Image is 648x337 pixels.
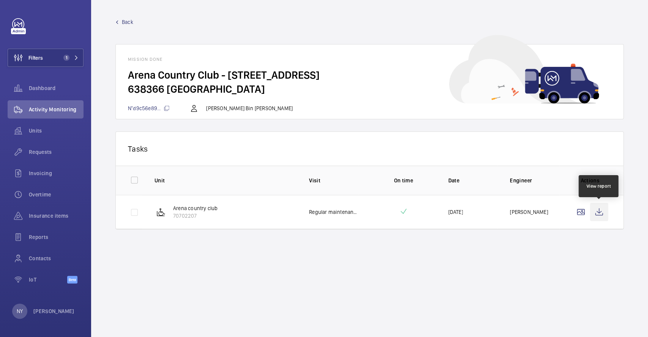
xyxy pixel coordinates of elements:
[206,104,293,112] p: [PERSON_NAME] Bin [PERSON_NAME]
[122,18,133,26] span: Back
[29,255,84,262] span: Contacts
[510,208,548,216] p: [PERSON_NAME]
[128,105,170,111] span: N°d9c56e89...
[448,177,498,184] p: Date
[63,55,69,61] span: 1
[309,208,359,216] p: Regular maintenance
[29,276,67,283] span: IoT
[28,54,43,62] span: Filters
[128,68,611,82] h2: Arena Country Club - [STREET_ADDRESS]
[371,177,436,184] p: On time
[29,212,84,220] span: Insurance items
[33,307,74,315] p: [PERSON_NAME]
[29,127,84,134] span: Units
[173,204,218,212] p: Arena country club
[29,191,84,198] span: Overtime
[29,84,84,92] span: Dashboard
[29,233,84,241] span: Reports
[29,169,84,177] span: Invoicing
[128,57,611,62] h1: Mission done
[309,177,359,184] p: Visit
[67,276,77,283] span: Beta
[586,183,611,190] div: View report
[8,49,84,67] button: Filters1
[572,177,608,184] p: Actions
[29,148,84,156] span: Requests
[173,212,218,220] p: 70702207
[29,106,84,113] span: Activity Monitoring
[155,177,297,184] p: Unit
[448,208,463,216] p: [DATE]
[449,35,599,104] img: car delivery
[17,307,23,315] p: NY
[156,207,166,217] img: platform_lift.svg
[510,177,560,184] p: Engineer
[128,82,611,96] h2: 638366 [GEOGRAPHIC_DATA]
[128,144,611,153] p: Tasks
